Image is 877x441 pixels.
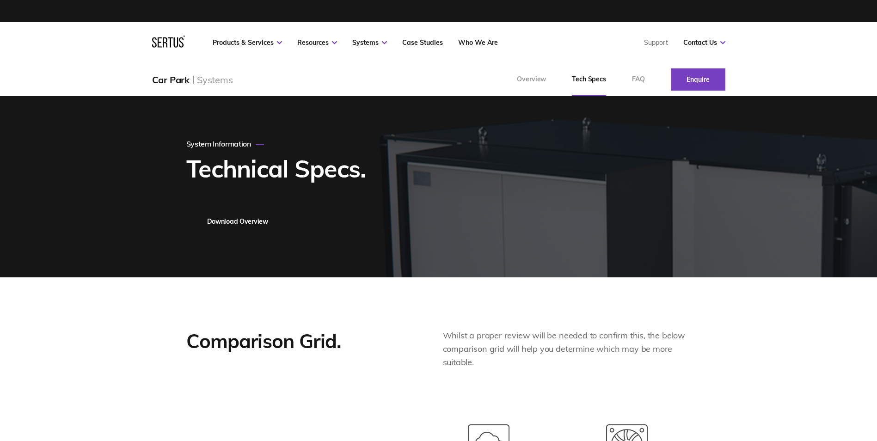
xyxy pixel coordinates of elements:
[683,38,725,47] a: Contact Us
[458,38,498,47] a: Who We Are
[644,38,668,47] a: Support
[671,68,725,91] a: Enquire
[443,329,691,369] div: Whilst a proper review will be needed to confirm this, the below comparison grid will help you de...
[213,38,282,47] a: Products & Services
[186,208,289,234] button: Download Overview
[352,38,387,47] a: Systems
[297,38,337,47] a: Resources
[504,63,559,96] a: Overview
[711,334,877,441] iframe: Chat Widget
[186,139,264,148] div: System Information
[619,63,658,96] a: FAQ
[402,38,443,47] a: Case Studies
[152,74,190,86] div: Car Park
[186,329,415,354] h2: Comparison Grid.
[197,74,233,86] div: Systems
[186,155,366,182] h1: Technical Specs.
